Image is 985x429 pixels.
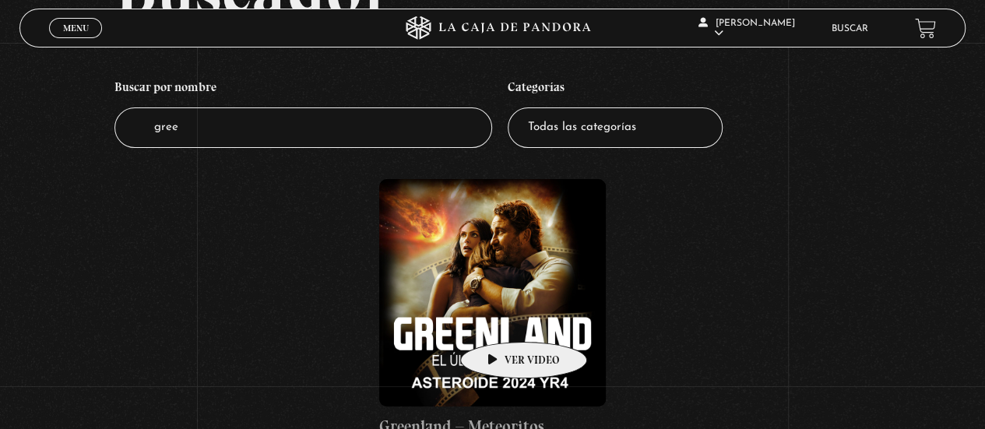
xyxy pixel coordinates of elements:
[698,19,795,38] span: [PERSON_NAME]
[832,24,868,33] a: Buscar
[114,72,493,107] h4: Buscar por nombre
[63,23,89,33] span: Menu
[58,37,94,47] span: Cerrar
[915,18,936,39] a: View your shopping cart
[508,72,723,107] h4: Categorías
